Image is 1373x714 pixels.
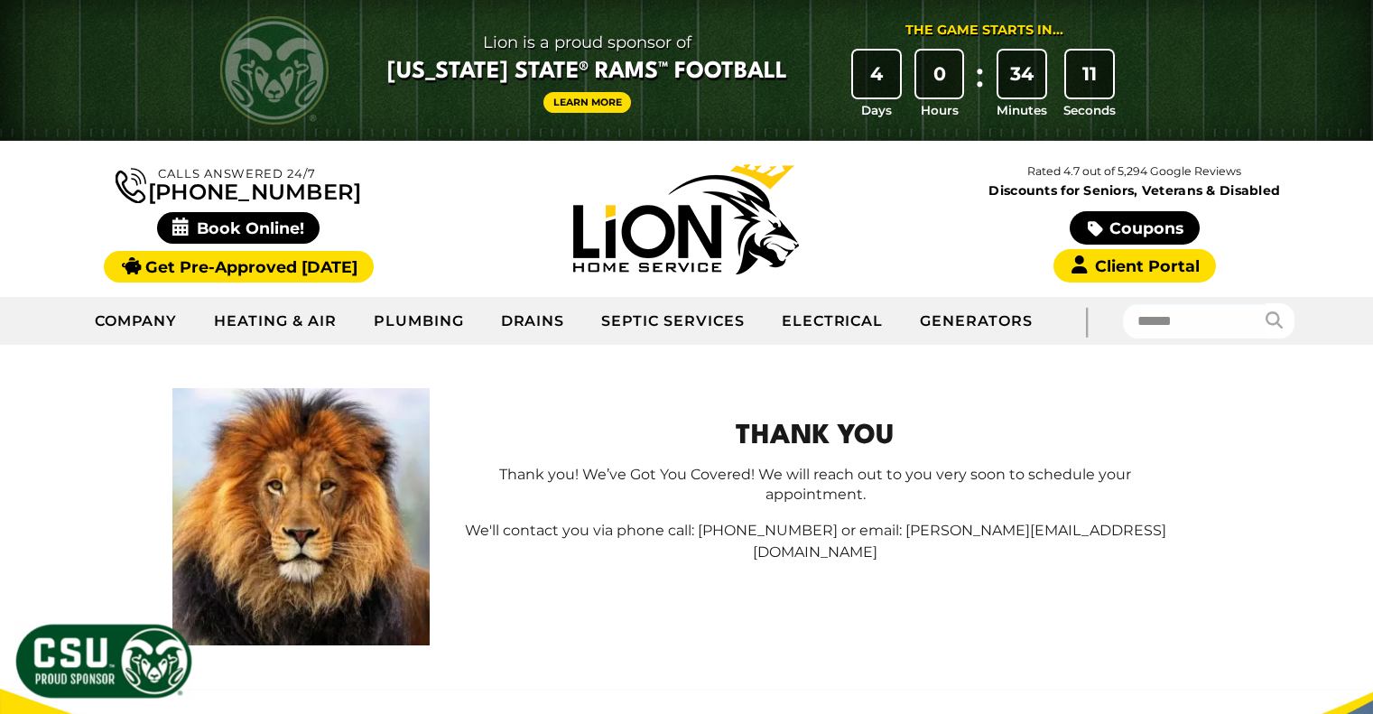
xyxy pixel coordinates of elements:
[1070,211,1200,245] a: Coupons
[916,51,963,97] div: 0
[157,212,320,244] span: Book Online!
[764,299,903,344] a: Electrical
[14,622,194,700] img: CSU Sponsor Badge
[905,21,1063,41] div: The Game Starts in...
[914,184,1355,197] span: Discounts for Seniors, Veterans & Disabled
[196,299,355,344] a: Heating & Air
[911,162,1359,181] p: Rated 4.7 out of 5,294 Google Reviews
[430,388,1201,645] div: We'll contact you via phone call: [PHONE_NUMBER] or email: [PERSON_NAME][EMAIL_ADDRESS][DOMAIN_NAME]
[583,299,763,344] a: Septic Services
[1066,51,1113,97] div: 11
[356,299,483,344] a: Plumbing
[104,251,374,283] a: Get Pre-Approved [DATE]
[573,164,799,274] img: Lion Home Service
[861,101,892,119] span: Days
[853,51,900,97] div: 4
[459,417,1173,458] h1: Thank you
[116,164,361,203] a: [PHONE_NUMBER]
[970,51,988,120] div: :
[483,299,584,344] a: Drains
[220,16,329,125] img: CSU Rams logo
[902,299,1051,344] a: Generators
[1063,101,1116,119] span: Seconds
[1051,297,1123,345] div: |
[921,101,959,119] span: Hours
[543,92,632,113] a: Learn More
[1053,249,1216,283] a: Client Portal
[77,299,197,344] a: Company
[997,101,1047,119] span: Minutes
[387,57,787,88] span: [US_STATE] State® Rams™ Football
[387,28,787,57] span: Lion is a proud sponsor of
[998,51,1045,97] div: 34
[459,465,1173,505] p: Thank you! We’ve Got You Covered! We will reach out to you very soon to schedule your appointment.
